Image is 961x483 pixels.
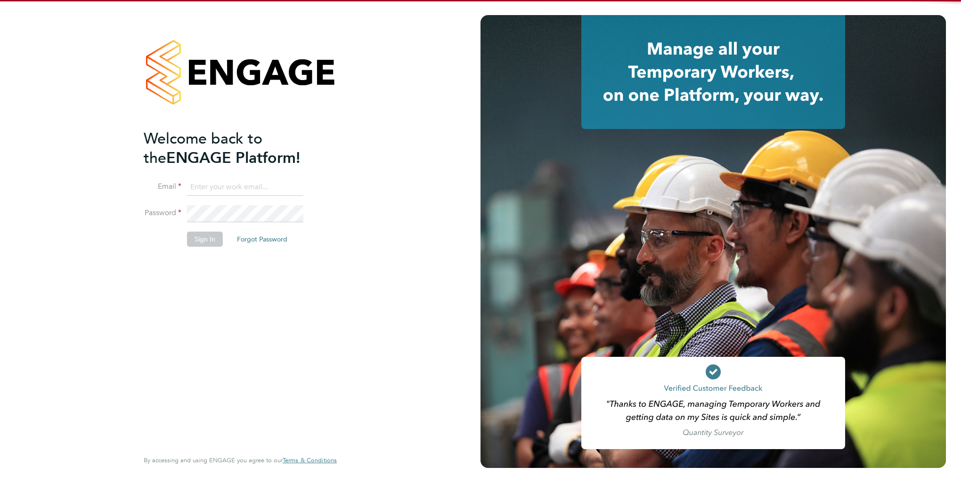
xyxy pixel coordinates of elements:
[229,232,295,247] button: Forgot Password
[144,129,262,167] span: Welcome back to the
[144,456,337,464] span: By accessing and using ENGAGE you agree to our
[144,129,327,168] h2: ENGAGE Platform!
[144,208,181,218] label: Password
[187,179,303,196] input: Enter your work email...
[283,456,337,464] span: Terms & Conditions
[144,182,181,192] label: Email
[187,232,223,247] button: Sign In
[283,457,337,464] a: Terms & Conditions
